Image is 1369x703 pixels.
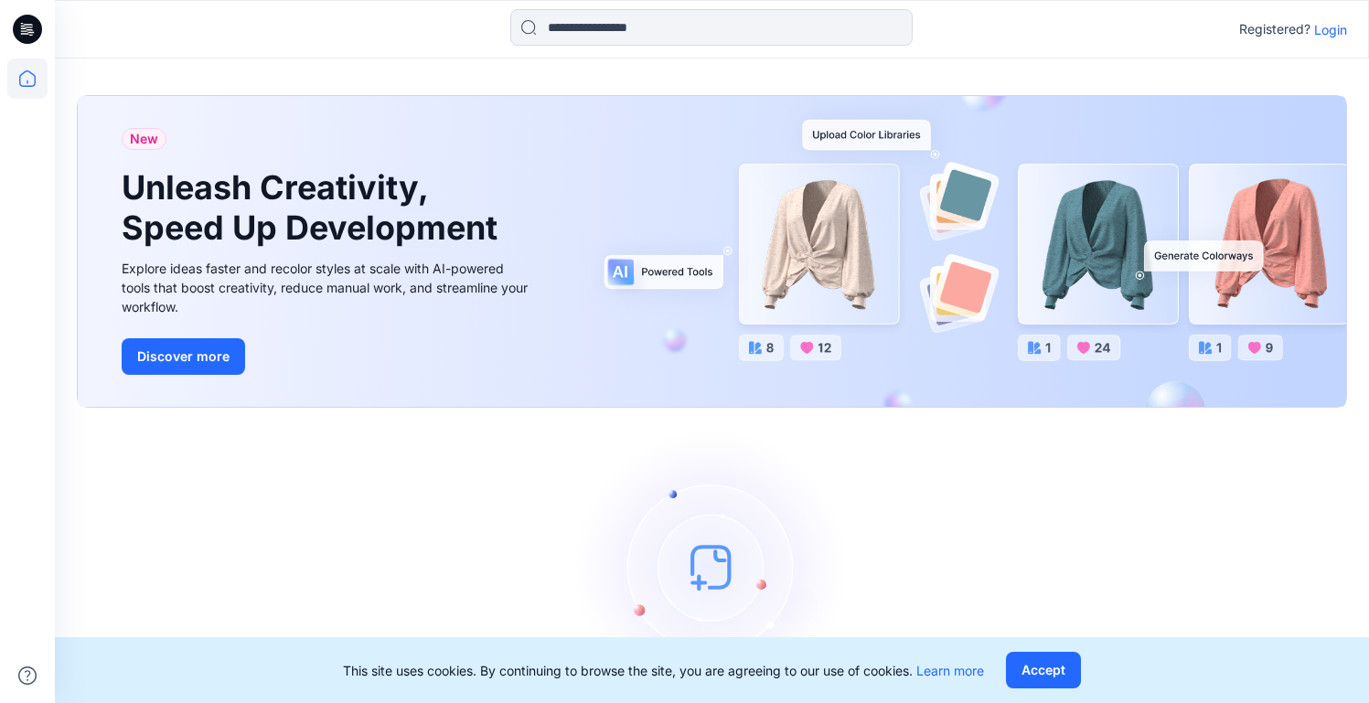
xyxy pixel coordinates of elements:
[122,338,245,375] button: Discover more
[1314,20,1347,39] p: Login
[1006,652,1081,688] button: Accept
[1239,18,1310,40] p: Registered?
[122,168,506,247] h1: Unleash Creativity, Speed Up Development
[122,259,533,316] div: Explore ideas faster and recolor styles at scale with AI-powered tools that boost creativity, red...
[343,661,984,680] p: This site uses cookies. By continuing to browse the site, you are agreeing to our use of cookies.
[122,338,533,375] a: Discover more
[916,663,984,678] a: Learn more
[130,128,158,150] span: New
